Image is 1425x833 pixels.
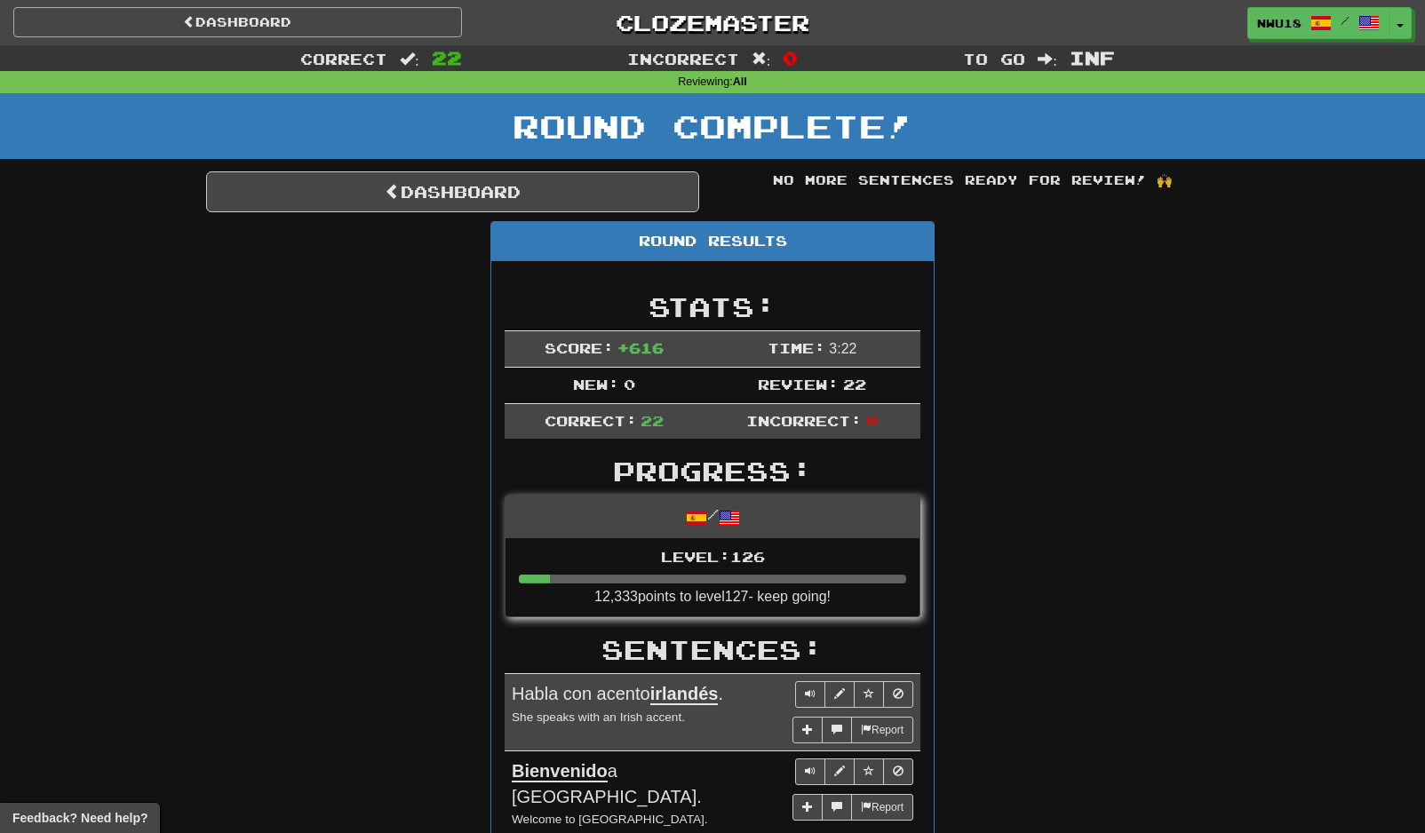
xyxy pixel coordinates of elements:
[768,339,825,356] span: Time:
[824,681,855,708] button: Edit sentence
[400,52,419,67] span: :
[795,681,825,708] button: Play sentence audio
[512,813,708,826] small: Welcome to [GEOGRAPHIC_DATA].
[573,376,619,393] span: New:
[506,496,919,537] div: /
[752,52,771,67] span: :
[545,412,637,429] span: Correct:
[758,376,839,393] span: Review:
[746,412,862,429] span: Incorrect:
[843,376,866,393] span: 22
[206,171,699,212] a: Dashboard
[883,681,913,708] button: Toggle ignore
[963,50,1025,67] span: To go
[432,47,462,68] span: 22
[1257,15,1302,31] span: nwu18
[792,794,823,821] button: Add sentence to collection
[505,635,920,664] h2: Sentences:
[6,108,1419,144] h1: Round Complete!
[489,7,937,38] a: Clozemaster
[795,758,913,785] div: Sentence controls
[883,758,913,785] button: Toggle ignore
[12,809,147,827] span: Open feedback widget
[792,717,913,743] div: More sentence controls
[1247,7,1389,39] a: nwu18 /
[661,548,765,565] span: Level: 126
[866,412,878,429] span: 0
[617,339,664,356] span: + 616
[795,758,825,785] button: Play sentence audio
[512,761,702,806] span: a [GEOGRAPHIC_DATA].
[650,684,719,705] u: irlandés
[641,412,664,429] span: 22
[545,339,614,356] span: Score:
[726,171,1219,189] div: No more sentences ready for review! 🙌
[13,7,462,37] a: Dashboard
[512,761,608,782] u: Bienvenido
[506,538,919,617] li: 12,333 points to level 127 - keep going!
[512,710,685,724] small: She speaks with an Irish accent.
[491,222,934,261] div: Round Results
[505,456,920,486] h2: Progress:
[1341,14,1349,27] span: /
[854,681,884,708] button: Toggle favorite
[851,794,913,821] button: Report
[733,75,747,88] strong: All
[854,758,884,785] button: Toggle favorite
[792,717,823,743] button: Add sentence to collection
[1070,47,1115,68] span: Inf
[851,717,913,743] button: Report
[627,50,739,67] span: Incorrect
[824,758,855,785] button: Edit sentence
[300,50,387,67] span: Correct
[783,47,798,68] span: 0
[792,794,913,821] div: More sentence controls
[795,681,913,708] div: Sentence controls
[624,376,635,393] span: 0
[1038,52,1057,67] span: :
[829,341,856,356] span: 3 : 22
[512,684,723,705] span: Habla con acento .
[505,292,920,321] h2: Stats:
